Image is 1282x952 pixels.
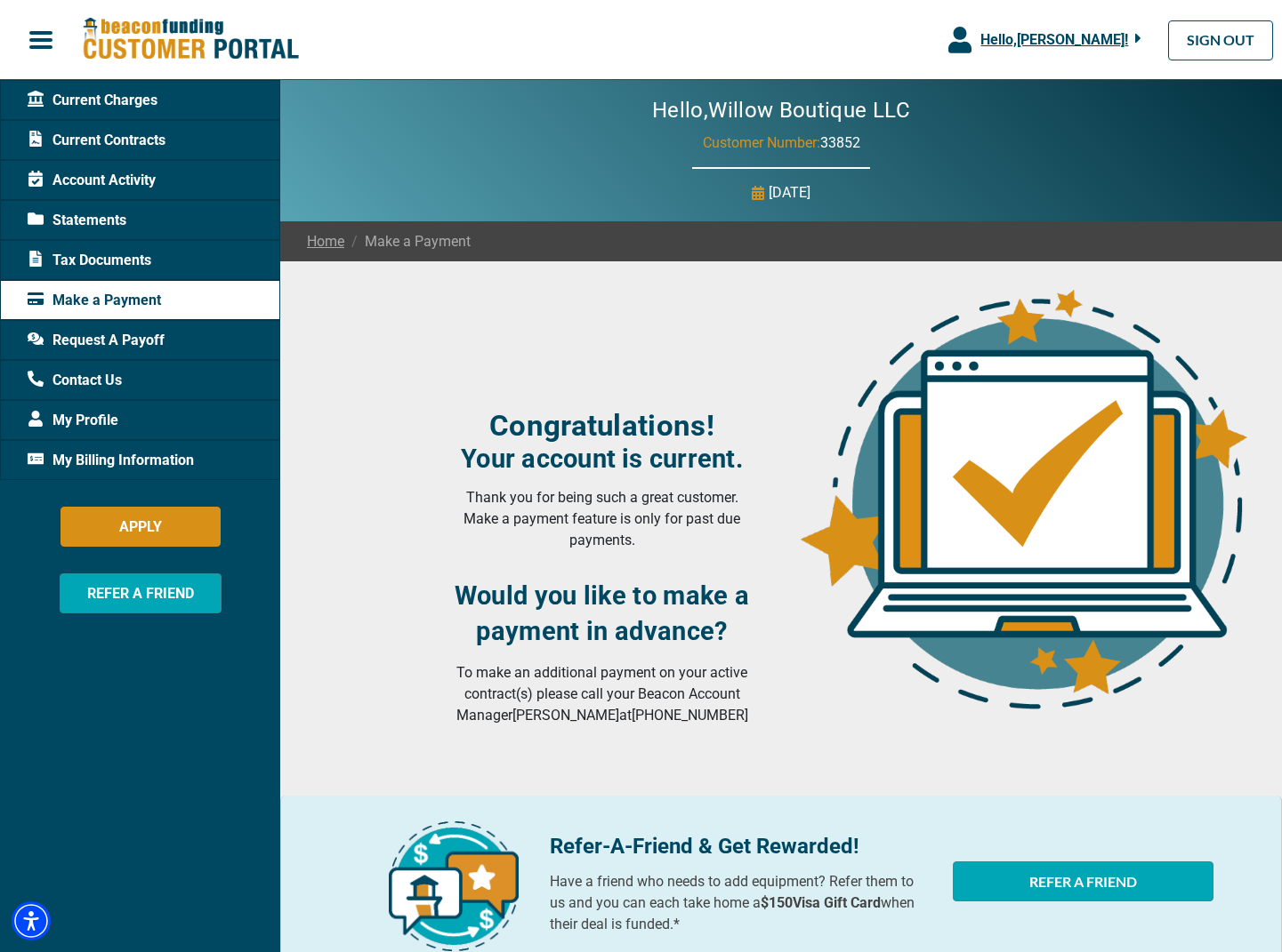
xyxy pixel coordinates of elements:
h4: Your account is current. [433,444,770,474]
span: Customer Number: [703,134,820,151]
span: 33852 [820,134,860,151]
p: To make an additional payment on your active contract(s) please call your Beacon Account Manager ... [433,662,770,726]
span: Request A Payoff [28,330,165,351]
button: APPLY [60,507,221,547]
h2: Hello, Willow Boutique LLC [599,98,964,124]
a: SIGN OUT [1168,20,1273,60]
span: Statements [28,210,126,231]
span: Make a Payment [344,231,471,252]
p: [DATE] [769,182,810,204]
a: Home [307,231,344,252]
span: Tax Documents [28,250,151,271]
span: Account Activity [28,170,156,191]
div: Accessibility Menu [12,901,51,940]
p: Thank you for being such a great customer. Make a payment feature is only for past due payments. [433,487,770,551]
span: Make a Payment [28,290,161,311]
img: Beacon Funding Customer Portal Logo [82,17,299,62]
span: My Profile [28,410,118,431]
span: My Billing Information [28,450,194,471]
p: Refer-A-Friend & Get Rewarded! [550,830,931,862]
button: REFER A FRIEND [953,861,1213,901]
span: Current Contracts [28,130,165,151]
img: refer-a-friend-icon.png [389,821,519,951]
img: account-upto-date.png [792,284,1253,709]
h3: Would you like to make a payment in advance? [433,578,770,649]
p: Have a friend who needs to add equipment? Refer them to us and you can each take home a when thei... [550,871,931,935]
span: Current Charges [28,90,157,111]
button: REFER A FRIEND [60,573,222,613]
h3: Congratulations! [433,408,770,444]
span: Contact Us [28,370,122,391]
b: $150 Visa Gift Card [761,894,881,911]
span: Hello, [PERSON_NAME] ! [980,31,1128,48]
